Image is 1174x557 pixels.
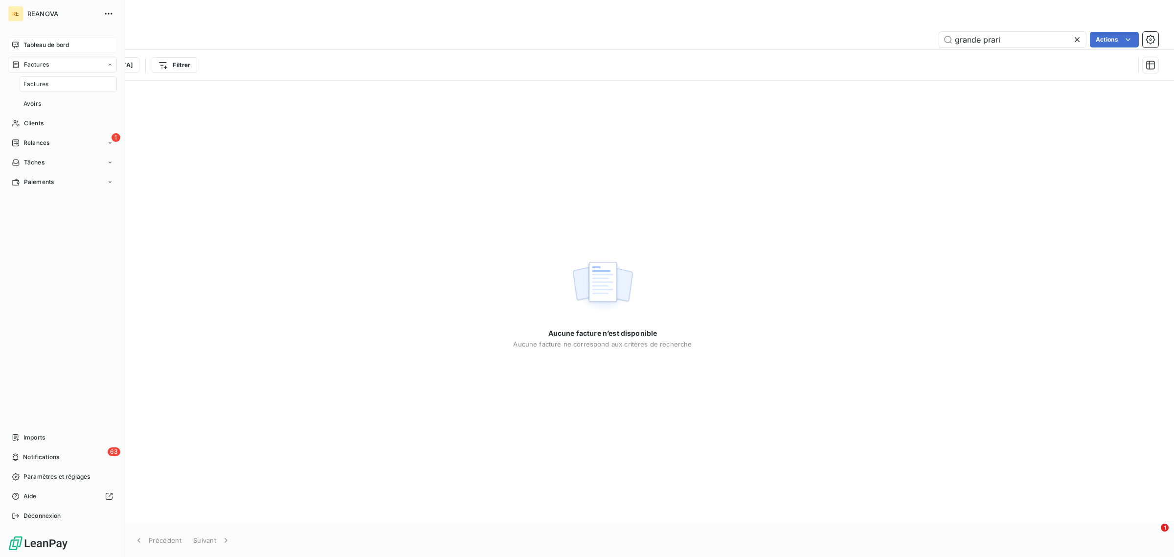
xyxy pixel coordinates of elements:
span: Factures [23,80,48,89]
span: 63 [108,447,120,456]
iframe: Intercom live chat [1141,524,1164,547]
a: Aide [8,488,117,504]
span: Aucune facture ne correspond aux critères de recherche [513,340,692,348]
span: Tâches [24,158,45,167]
span: 1 [1161,524,1169,532]
span: Avoirs [23,99,41,108]
span: Notifications [23,453,59,462]
button: Précédent [128,530,187,551]
span: Factures [24,60,49,69]
img: Logo LeanPay [8,535,68,551]
div: RE [8,6,23,22]
span: Aide [23,492,37,501]
button: Suivant [187,530,237,551]
button: Filtrer [152,57,197,73]
span: Relances [23,139,49,147]
span: Déconnexion [23,511,61,520]
span: Paramètres et réglages [23,472,90,481]
span: Tableau de bord [23,41,69,49]
span: Clients [24,119,44,128]
span: Imports [23,433,45,442]
span: Paiements [24,178,54,186]
input: Rechercher [939,32,1086,47]
span: 1 [112,133,120,142]
button: Actions [1090,32,1139,47]
img: empty state [571,256,634,317]
span: REANOVA [27,10,98,18]
span: Aucune facture n’est disponible [548,328,657,338]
